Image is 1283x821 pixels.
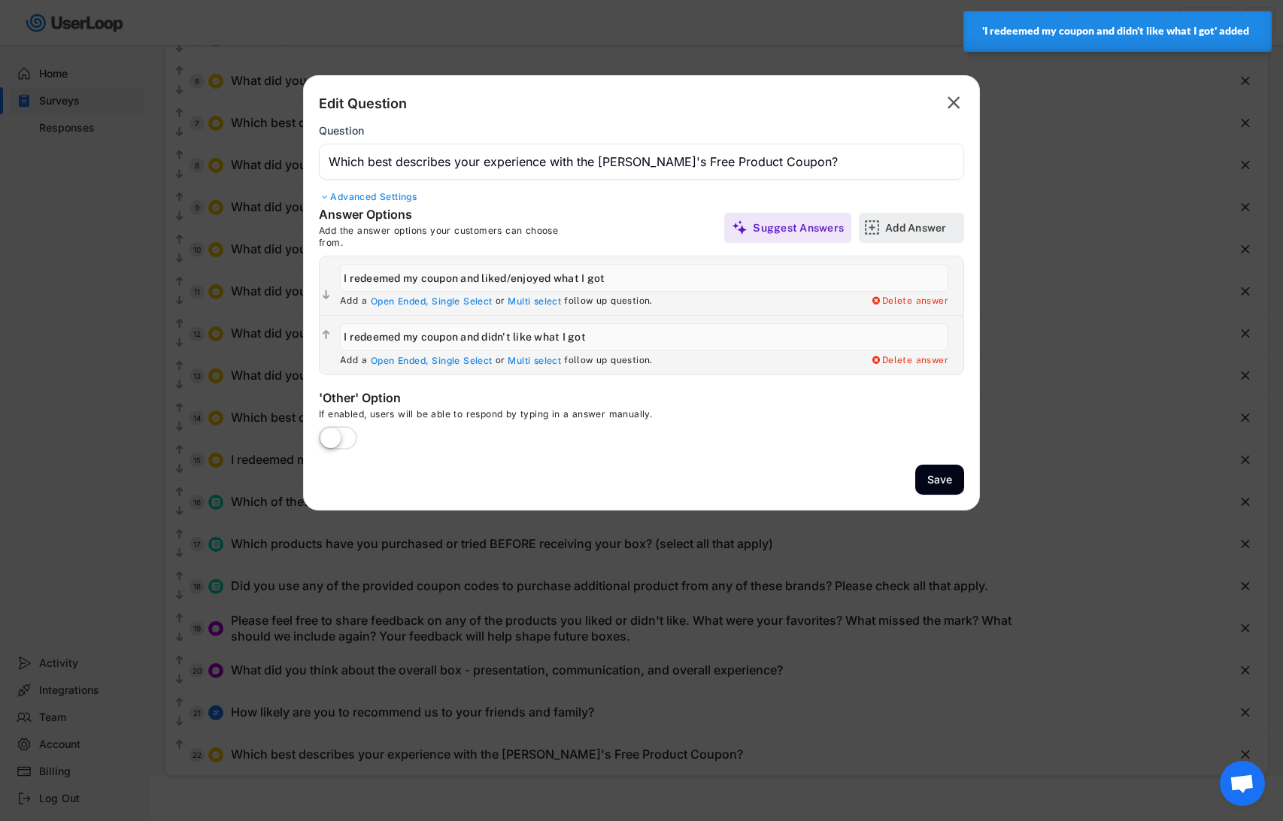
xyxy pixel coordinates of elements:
input: I redeemed my coupon and didn't like what I got [340,323,948,351]
img: AddMajor.svg [864,220,880,235]
input: Type your question here... [319,144,964,180]
div: Multi select [508,355,561,367]
text:  [323,289,330,301]
div: Advanced Settings [319,191,964,203]
div: follow up question. [564,295,653,307]
div: 'Other' Option [319,390,620,408]
div: Add the answer options your customers can choose from. [319,225,582,248]
div: or [496,355,505,367]
div: Open Ended, [371,355,429,367]
div: Single Select [432,355,492,367]
button:  [943,91,964,115]
div: Suggest Answers [753,221,844,235]
div: Add a [340,295,367,307]
div: Question [319,124,364,138]
div: or [496,295,505,307]
button:  [320,288,332,303]
div: follow up question. [564,355,653,367]
img: MagicMajor%20%28Purple%29.svg [732,220,748,235]
div: If enabled, users will be able to respond by typing in a answer manually. [319,408,770,426]
input: I redeemed my coupon and liked/enjoyed what I got [340,264,948,292]
div: Edit Question [319,95,407,113]
div: Answer Options [319,207,544,225]
div: Multi select [508,295,561,307]
button: Save [915,465,964,495]
text:  [948,92,960,114]
div: Single Select [432,295,492,307]
text:  [323,329,330,341]
button:  [320,328,332,343]
strong: 'I redeemed my coupon and didn't like what I got' added [982,25,1249,37]
div: Open Ended, [371,295,429,307]
div: Open chat [1220,761,1265,806]
div: Add Answer [885,221,960,235]
div: Delete answer [870,295,948,307]
div: Delete answer [870,355,948,367]
div: Add a [340,355,367,367]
